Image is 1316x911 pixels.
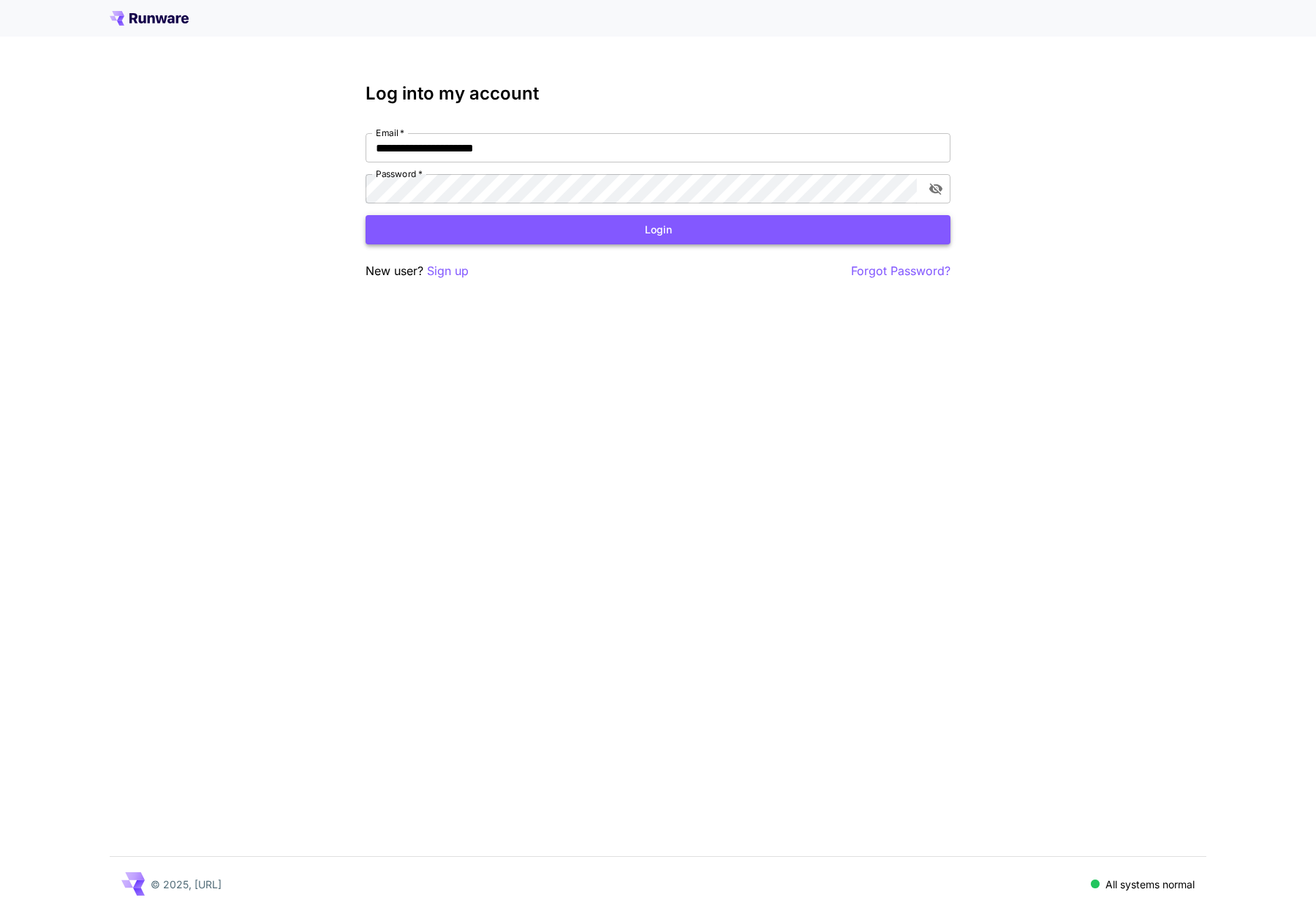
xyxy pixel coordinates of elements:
p: © 2025, [URL] [151,877,222,892]
label: Email [376,127,404,139]
button: Sign up [427,262,469,280]
button: Forgot Password? [851,262,950,280]
label: Password [376,168,423,180]
button: toggle password visibility [923,176,949,202]
h3: Log into my account [366,83,950,104]
p: All systems normal [1105,877,1195,892]
button: Login [366,215,950,245]
p: New user? [366,262,469,280]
